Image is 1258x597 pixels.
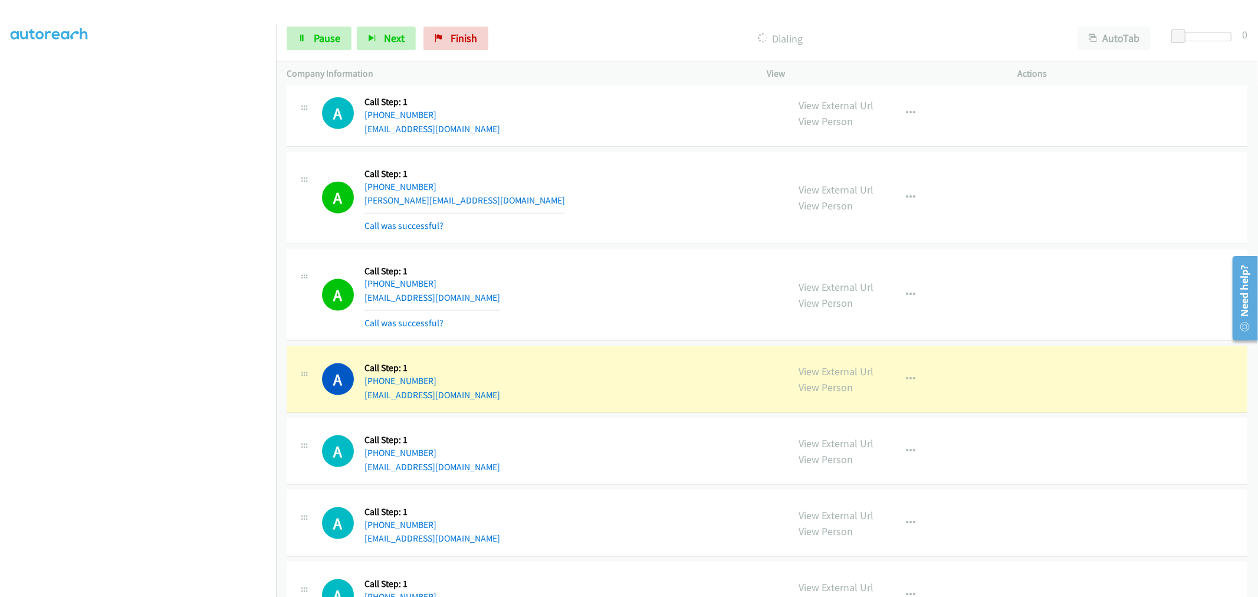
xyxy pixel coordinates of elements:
[322,182,354,214] h1: A
[364,506,500,518] h5: Call Step: 1
[357,27,416,50] button: Next
[423,27,488,50] a: Finish
[364,389,500,401] a: [EMAIL_ADDRESS][DOMAIN_NAME]
[364,362,500,374] h5: Call Step: 1
[322,279,354,311] h1: A
[364,461,500,473] a: [EMAIL_ADDRESS][DOMAIN_NAME]
[799,365,874,378] a: View External Url
[364,434,500,446] h5: Call Step: 1
[1177,32,1231,41] div: Delay between calls (in seconds)
[799,580,874,594] a: View External Url
[799,114,853,128] a: View Person
[504,31,1056,47] p: Dialing
[799,452,853,466] a: View Person
[322,507,354,539] h1: A
[322,507,354,539] div: The call is yet to be attempted
[11,35,276,595] iframe: To enrich screen reader interactions, please activate Accessibility in Grammarly extension settings
[799,509,874,522] a: View External Url
[314,31,340,45] span: Pause
[1078,27,1151,50] button: AutoTab
[799,99,874,112] a: View External Url
[364,195,565,206] a: [PERSON_NAME][EMAIL_ADDRESS][DOMAIN_NAME]
[1224,251,1258,345] iframe: Resource Center
[799,280,874,294] a: View External Url
[799,199,853,212] a: View Person
[364,265,500,277] h5: Call Step: 1
[1018,67,1247,81] p: Actions
[364,181,436,192] a: [PHONE_NUMBER]
[799,296,853,310] a: View Person
[364,109,436,120] a: [PHONE_NUMBER]
[799,437,874,450] a: View External Url
[799,380,853,394] a: View Person
[287,27,352,50] a: Pause
[322,435,354,467] div: The call is yet to be attempted
[384,31,405,45] span: Next
[287,67,746,81] p: Company Information
[364,168,565,180] h5: Call Step: 1
[799,524,853,538] a: View Person
[364,519,436,530] a: [PHONE_NUMBER]
[364,533,500,544] a: [EMAIL_ADDRESS][DOMAIN_NAME]
[364,292,500,303] a: [EMAIL_ADDRESS][DOMAIN_NAME]
[364,220,444,231] a: Call was successful?
[799,183,874,196] a: View External Url
[364,578,500,590] h5: Call Step: 1
[364,96,500,108] h5: Call Step: 1
[322,97,354,129] div: The call is yet to be attempted
[364,317,444,329] a: Call was successful?
[364,447,436,458] a: [PHONE_NUMBER]
[322,363,354,395] h1: A
[364,123,500,135] a: [EMAIL_ADDRESS][DOMAIN_NAME]
[767,67,997,81] p: View
[322,435,354,467] h1: A
[1242,27,1247,42] div: 0
[364,375,436,386] a: [PHONE_NUMBER]
[451,31,477,45] span: Finish
[364,278,436,289] a: [PHONE_NUMBER]
[322,97,354,129] h1: A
